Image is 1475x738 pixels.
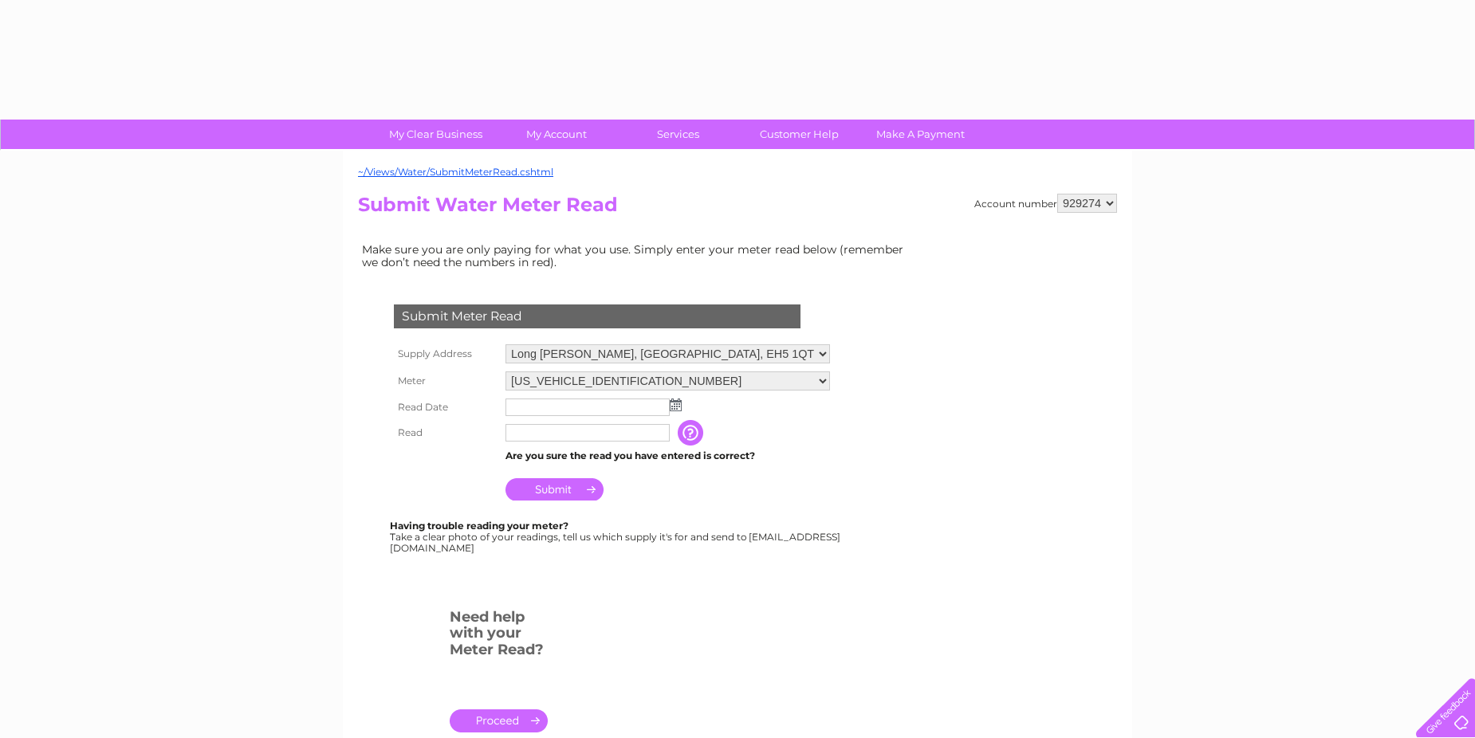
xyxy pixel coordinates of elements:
img: ... [670,398,682,411]
a: Customer Help [734,120,865,149]
div: Take a clear photo of your readings, tell us which supply it's for and send to [EMAIL_ADDRESS][DO... [390,520,843,553]
h2: Submit Water Meter Read [358,194,1117,224]
a: My Account [491,120,623,149]
div: Submit Meter Read [394,304,800,328]
input: Information [678,420,706,446]
b: Having trouble reading your meter? [390,520,568,532]
input: Submit [505,478,604,501]
div: Account number [974,194,1117,213]
td: Are you sure the read you have entered is correct? [501,446,834,466]
th: Supply Address [390,340,501,367]
h3: Need help with your Meter Read? [450,606,548,666]
th: Read Date [390,395,501,420]
a: Make A Payment [855,120,986,149]
th: Read [390,420,501,446]
td: Make sure you are only paying for what you use. Simply enter your meter read below (remember we d... [358,239,916,273]
a: ~/Views/Water/SubmitMeterRead.cshtml [358,166,553,178]
a: My Clear Business [370,120,501,149]
th: Meter [390,367,501,395]
a: . [450,709,548,732]
a: Services [612,120,744,149]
